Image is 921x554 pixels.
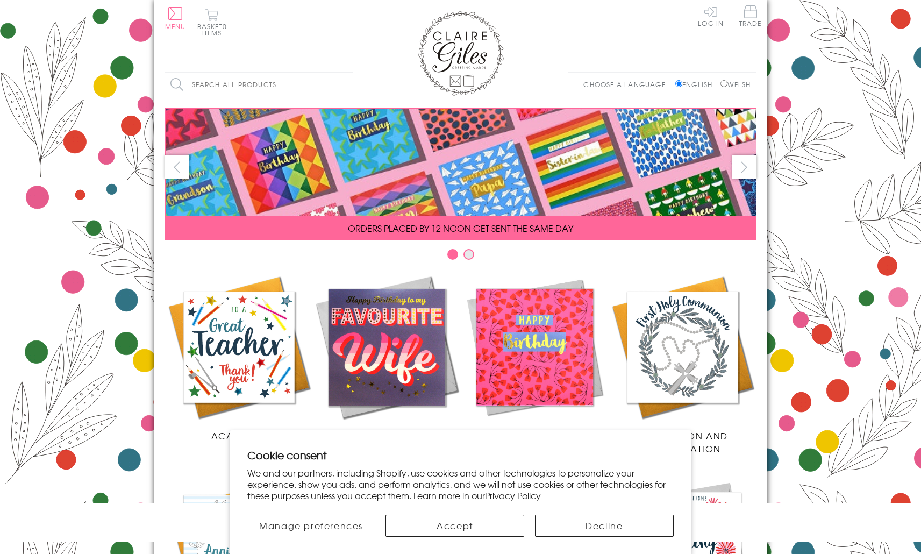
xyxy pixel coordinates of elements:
[720,80,751,89] label: Welsh
[675,80,718,89] label: English
[165,155,189,179] button: prev
[247,515,375,537] button: Manage preferences
[583,80,673,89] p: Choose a language:
[351,429,422,442] span: New Releases
[698,5,724,26] a: Log In
[247,467,674,501] p: We and our partners, including Shopify, use cookies and other technologies to personalize your ex...
[197,9,227,36] button: Basket0 items
[342,73,353,97] input: Search
[165,7,186,30] button: Menu
[202,22,227,38] span: 0 items
[165,248,756,265] div: Carousel Pagination
[609,273,756,455] a: Communion and Confirmation
[418,11,504,96] img: Claire Giles Greetings Cards
[732,155,756,179] button: next
[535,515,674,537] button: Decline
[165,273,313,442] a: Academic
[485,489,541,502] a: Privacy Policy
[720,80,727,87] input: Welsh
[247,448,674,463] h2: Cookie consent
[348,222,573,235] span: ORDERS PLACED BY 12 NOON GET SENT THE SAME DAY
[637,429,728,455] span: Communion and Confirmation
[447,249,458,260] button: Carousel Page 1 (Current Slide)
[509,429,560,442] span: Birthdays
[739,5,762,26] span: Trade
[259,519,363,532] span: Manage preferences
[211,429,267,442] span: Academic
[385,515,524,537] button: Accept
[165,22,186,31] span: Menu
[739,5,762,29] a: Trade
[463,249,474,260] button: Carousel Page 2
[165,73,353,97] input: Search all products
[461,273,609,442] a: Birthdays
[313,273,461,442] a: New Releases
[675,80,682,87] input: English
